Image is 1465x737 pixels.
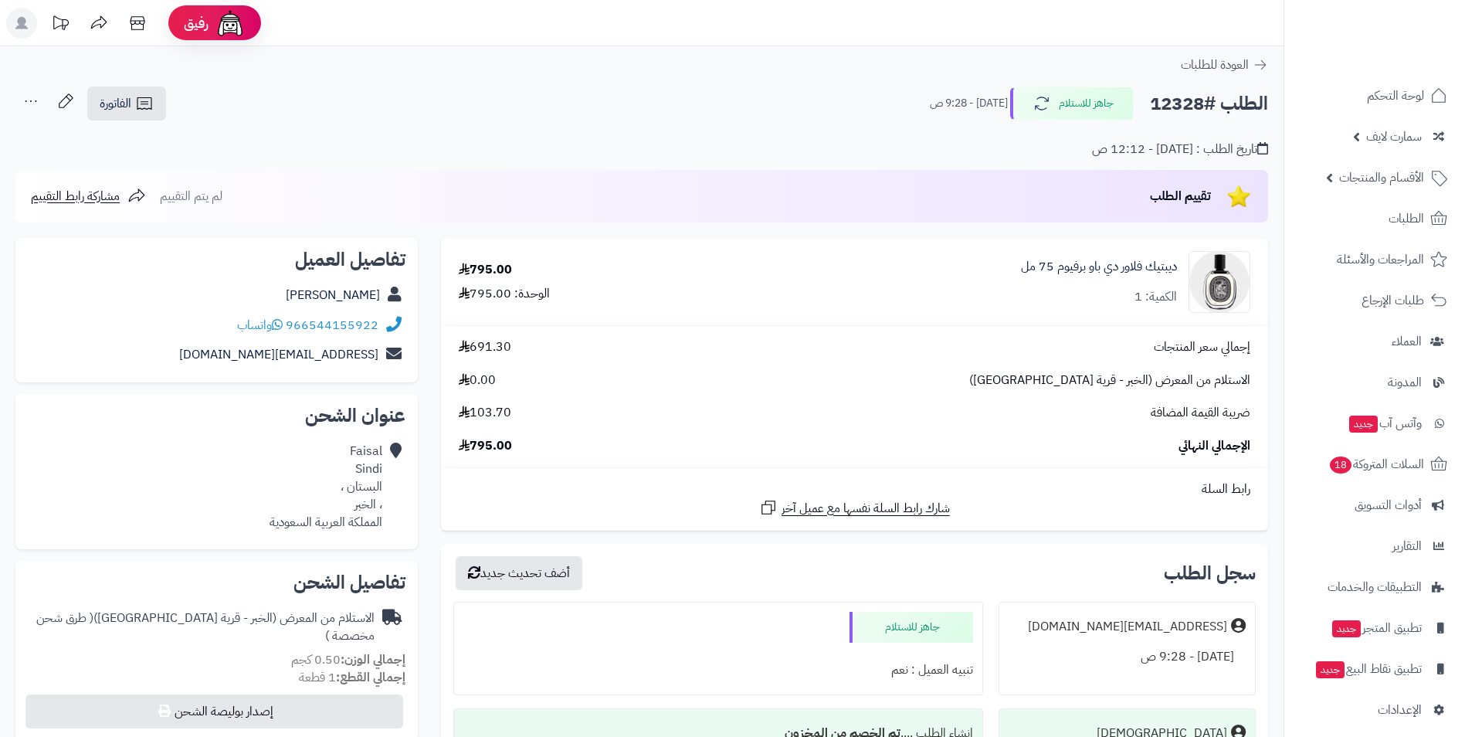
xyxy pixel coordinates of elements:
button: أضف تحديث جديد [456,556,582,590]
a: ديبتيك فلاور دي باو برفيوم 75 مل [1021,258,1177,276]
span: العودة للطلبات [1181,56,1249,74]
div: جاهز للاستلام [849,612,973,643]
span: تطبيق نقاط البيع [1314,658,1422,680]
h2: تفاصيل الشحن [28,573,405,592]
span: ضريبة القيمة المضافة [1151,404,1250,422]
button: جاهز للاستلام [1010,87,1134,120]
span: 18 [1330,457,1351,474]
img: ai-face.png [215,8,246,39]
a: [PERSON_NAME] [286,286,380,304]
div: 795.00 [459,261,512,279]
span: الطلبات [1389,208,1424,229]
a: العودة للطلبات [1181,56,1268,74]
div: [DATE] - 9:28 ص [1009,642,1246,672]
div: الكمية: 1 [1134,288,1177,306]
span: مشاركة رابط التقييم [31,187,120,205]
a: السلات المتروكة18 [1294,446,1456,483]
span: لوحة التحكم [1367,85,1424,107]
div: رابط السلة [447,481,1262,498]
span: الأقسام والمنتجات [1339,167,1424,188]
span: المدونة [1388,372,1422,393]
h3: سجل الطلب [1164,564,1256,582]
small: 1 قطعة [299,668,405,687]
span: رفيق [184,14,209,32]
div: تنبيه العميل : نعم [463,655,973,685]
span: السلات المتروكة [1328,453,1424,475]
span: ( طرق شحن مخصصة ) [36,609,375,645]
span: وآتس آب [1348,413,1422,434]
a: المراجعات والأسئلة [1294,241,1456,278]
span: الاستلام من المعرض (الخبر - قرية [GEOGRAPHIC_DATA]) [969,372,1250,389]
a: لوحة التحكم [1294,77,1456,114]
span: سمارت لايف [1366,126,1422,148]
span: المراجعات والأسئلة [1337,249,1424,270]
div: Faisal Sindi البستان ، ، الخبر المملكة العربية السعودية [270,443,382,531]
a: وآتس آبجديد [1294,405,1456,442]
h2: الطلب #12328 [1150,88,1268,120]
a: المدونة [1294,364,1456,401]
a: التقارير [1294,528,1456,565]
a: [EMAIL_ADDRESS][DOMAIN_NAME] [179,345,378,364]
span: تقييم الطلب [1150,187,1211,205]
span: جديد [1349,416,1378,433]
a: 966544155922 [286,316,378,335]
a: تحديثات المنصة [41,8,80,42]
div: تاريخ الطلب : [DATE] - 12:12 ص [1092,141,1268,158]
span: جديد [1332,620,1361,637]
a: مشاركة رابط التقييم [31,187,146,205]
span: التطبيقات والخدمات [1328,576,1422,598]
img: 1637483571-fleur-de-peau-eau-de-parfum-75ml-890-90x90.png [1189,251,1250,313]
a: تطبيق نقاط البيعجديد [1294,650,1456,688]
div: الاستلام من المعرض (الخبر - قرية [GEOGRAPHIC_DATA]) [28,610,375,645]
span: جديد [1316,661,1345,678]
div: الوحدة: 795.00 [459,285,550,303]
h2: تفاصيل العميل [28,250,405,269]
span: الفاتورة [100,94,131,113]
a: طلبات الإرجاع [1294,282,1456,319]
small: [DATE] - 9:28 ص [930,96,1008,111]
a: الإعدادات [1294,691,1456,729]
strong: إجمالي القطع: [336,668,405,687]
span: 0.00 [459,372,496,389]
a: العملاء [1294,323,1456,360]
strong: إجمالي الوزن: [341,650,405,669]
div: [EMAIL_ADDRESS][DOMAIN_NAME] [1028,618,1227,636]
a: أدوات التسويق [1294,487,1456,524]
a: واتساب [237,316,283,335]
span: شارك رابط السلة نفسها مع عميل آخر [782,500,950,518]
span: لم يتم التقييم [160,187,222,205]
span: الإعدادات [1378,699,1422,721]
a: الطلبات [1294,200,1456,237]
small: 0.50 كجم [291,650,405,669]
a: التطبيقات والخدمات [1294,569,1456,606]
span: تطبيق المتجر [1331,617,1422,639]
a: الفاتورة [87,87,166,121]
button: إصدار بوليصة الشحن [25,695,403,729]
span: طلبات الإرجاع [1362,290,1424,311]
span: 795.00 [459,437,512,455]
span: 103.70 [459,404,511,422]
span: 691.30 [459,338,511,356]
a: تطبيق المتجرجديد [1294,610,1456,647]
span: العملاء [1392,331,1422,352]
a: شارك رابط السلة نفسها مع عميل آخر [759,498,950,518]
span: إجمالي سعر المنتجات [1154,338,1250,356]
img: logo-2.png [1360,41,1450,73]
h2: عنوان الشحن [28,406,405,425]
span: التقارير [1392,535,1422,557]
span: أدوات التسويق [1355,494,1422,516]
span: الإجمالي النهائي [1178,437,1250,455]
